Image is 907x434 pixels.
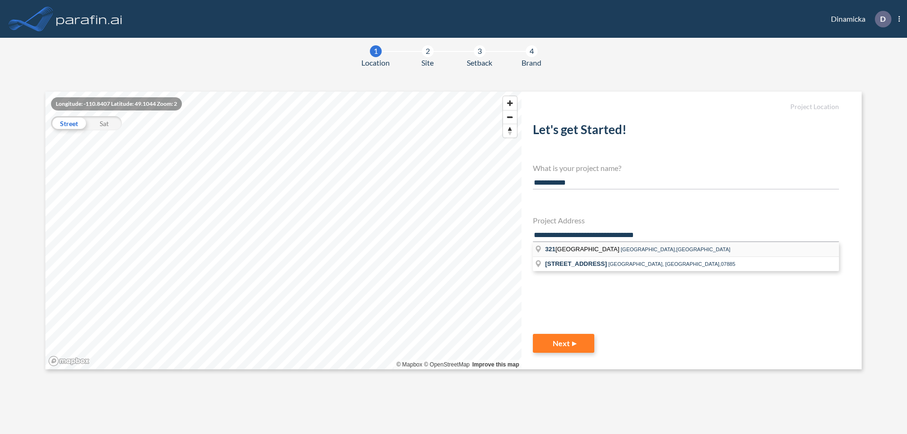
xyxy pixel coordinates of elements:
a: Mapbox [396,361,422,368]
span: [GEOGRAPHIC_DATA] [545,246,621,253]
button: Zoom out [503,110,517,124]
div: Street [51,116,86,130]
span: Setback [467,57,492,68]
img: logo [54,9,124,28]
button: Next [533,334,594,353]
h5: Project Location [533,103,839,111]
button: Zoom in [503,96,517,110]
span: Brand [522,57,541,68]
a: Improve this map [472,361,519,368]
div: 1 [370,45,382,57]
span: Location [361,57,390,68]
h2: Let's get Started! [533,122,839,141]
h4: Project Address [533,216,839,225]
div: 2 [422,45,434,57]
div: Longitude: -110.8407 Latitude: 49.1044 Zoom: 2 [51,97,182,111]
div: Dinamicka [817,11,900,27]
span: [GEOGRAPHIC_DATA], [GEOGRAPHIC_DATA],07885 [608,261,736,267]
span: Zoom out [503,111,517,124]
div: 3 [474,45,486,57]
canvas: Map [45,92,522,369]
button: Reset bearing to north [503,124,517,137]
span: Site [421,57,434,68]
span: [STREET_ADDRESS] [545,260,607,267]
a: OpenStreetMap [424,361,470,368]
p: D [880,15,886,23]
div: 4 [526,45,538,57]
span: 321 [545,246,556,253]
span: [GEOGRAPHIC_DATA],[GEOGRAPHIC_DATA] [621,247,730,252]
a: Mapbox homepage [48,356,90,366]
div: Sat [86,116,122,130]
h4: What is your project name? [533,163,839,172]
